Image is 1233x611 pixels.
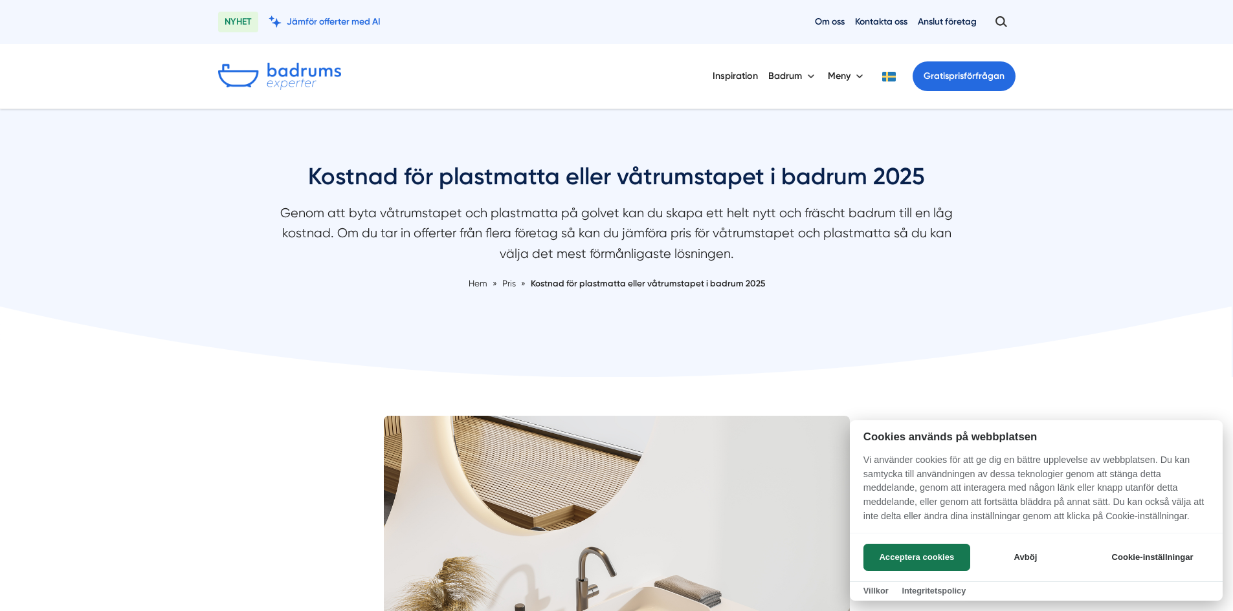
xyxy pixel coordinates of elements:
p: Vi använder cookies för att ge dig en bättre upplevelse av webbplatsen. Du kan samtycka till anvä... [850,453,1223,532]
a: Integritetspolicy [902,586,966,595]
h2: Cookies används på webbplatsen [850,431,1223,443]
button: Cookie-inställningar [1096,544,1209,571]
a: Villkor [863,586,889,595]
button: Acceptera cookies [863,544,970,571]
button: Avböj [974,544,1077,571]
